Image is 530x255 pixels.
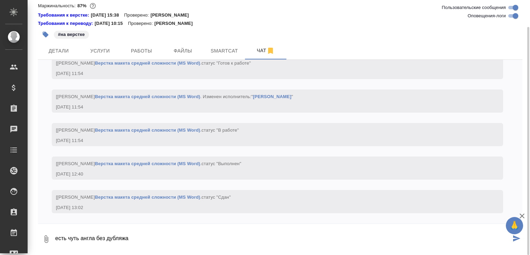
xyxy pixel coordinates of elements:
[468,12,506,19] span: Оповещения-логи
[56,94,293,99] span: [[PERSON_NAME] . Изменен исполнитель:
[202,195,231,200] span: статус "Сдан"
[56,171,479,178] div: [DATE] 12:40
[42,47,75,55] span: Детали
[95,161,200,166] a: Верстка макета средней сложности (MS Word)
[266,47,275,55] svg: Отписаться
[202,60,251,66] span: статус "Готов к работе"
[38,12,91,19] div: Нажми, чтобы открыть папку с инструкцией
[38,20,95,27] a: Требования к переводу:
[128,20,155,27] p: Проверено:
[202,161,241,166] span: статус "Выполнен"
[509,218,520,233] span: 🙏
[253,94,291,99] a: [PERSON_NAME]
[95,195,200,200] a: Верстка макета средней сложности (MS Word)
[249,46,282,55] span: Чат
[125,47,158,55] span: Работы
[88,1,97,10] button: 4812.00 RUB;
[506,217,523,234] button: 🙏
[442,4,506,11] span: Пользовательские сообщения
[38,12,91,19] a: Требования к верстке:
[56,70,479,77] div: [DATE] 11:54
[56,104,479,111] div: [DATE] 11:54
[95,127,200,133] a: Верстка макета средней сложности (MS Word)
[56,195,231,200] span: [[PERSON_NAME] .
[38,27,53,42] button: Добавить тэг
[84,47,117,55] span: Услуги
[38,20,95,27] div: Нажми, чтобы открыть папку с инструкцией
[77,3,88,8] p: 87%
[56,60,251,66] span: [[PERSON_NAME] .
[202,127,239,133] span: статус "В работе"
[56,204,479,211] div: [DATE] 13:02
[58,31,85,38] p: #на верстке
[251,94,293,99] span: " "
[56,127,239,133] span: [[PERSON_NAME] .
[95,94,200,99] a: Верстка макета средней сложности (MS Word)
[53,31,90,37] span: на верстке
[124,12,151,19] p: Проверено:
[56,161,241,166] span: [[PERSON_NAME] .
[38,3,77,8] p: Маржинальность:
[95,60,200,66] a: Верстка макета средней сложности (MS Word)
[91,12,124,19] p: [DATE] 15:38
[154,20,198,27] p: [PERSON_NAME]
[56,137,479,144] div: [DATE] 11:54
[95,20,128,27] p: [DATE] 10:15
[150,12,194,19] p: [PERSON_NAME]
[208,47,241,55] span: Smartcat
[166,47,199,55] span: Файлы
